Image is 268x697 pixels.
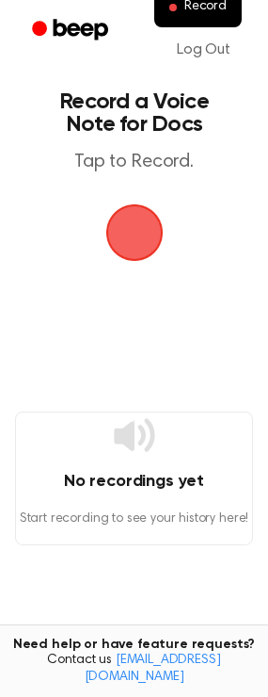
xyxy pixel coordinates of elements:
p: Start recording to see your history here! [16,510,252,529]
a: Log Out [158,27,249,73]
span: Contact us [11,653,257,686]
h4: No recordings yet [16,469,252,494]
img: Beep Logo [106,204,163,261]
h1: Record a Voice Note for Docs [34,90,234,136]
p: Tap to Record. [34,151,234,174]
a: Beep [19,12,125,49]
a: [EMAIL_ADDRESS][DOMAIN_NAME] [85,654,221,684]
